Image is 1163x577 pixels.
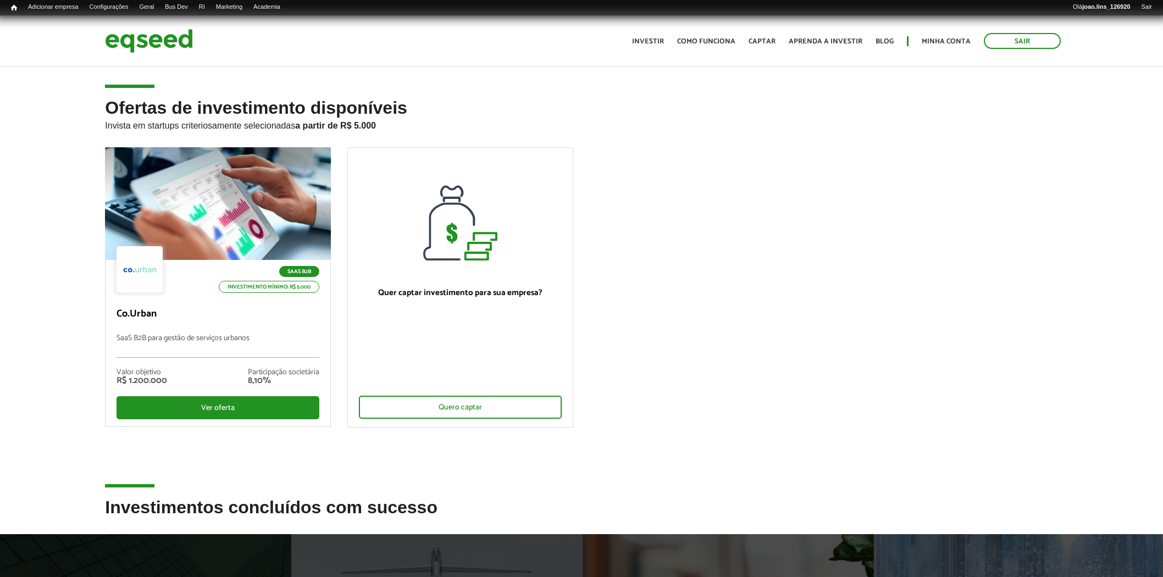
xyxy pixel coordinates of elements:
[248,3,286,12] a: Academia
[248,369,319,376] div: Participação societária
[105,118,1057,131] p: Invista em startups criteriosamente selecionadas
[117,396,319,419] div: Ver oferta
[359,288,562,298] p: Quer captar investimento para sua empresa?
[105,498,1057,534] h2: Investimentos concluídos com sucesso
[159,3,193,12] a: Bus Dev
[1082,3,1130,10] strong: joao.lins_126920
[117,334,319,358] p: SaaS B2B para gestão de serviços urbanos
[922,38,971,45] a: Minha conta
[359,396,562,419] div: Quero captar
[105,147,331,427] a: SaaS B2B Investimento mínimo: R$ 5.000 Co.Urban SaaS B2B para gestão de serviços urbanos Valor ob...
[105,98,1057,147] h2: Ofertas de investimento disponíveis
[5,3,23,13] a: Início
[117,369,167,376] div: Valor objetivo
[749,38,776,45] a: Captar
[248,376,319,385] div: 8,10%
[117,308,319,320] p: Co.Urban
[11,4,17,12] span: Início
[84,3,134,12] a: Configurações
[105,26,193,56] img: EqSeed
[789,38,862,45] a: Aprenda a investir
[1136,3,1158,12] a: Sair
[23,3,84,12] a: Adicionar empresa
[295,121,376,130] strong: a partir de R$ 5.000
[211,3,248,12] a: Marketing
[677,38,735,45] a: Como funciona
[134,3,159,12] a: Geral
[193,3,211,12] a: RI
[347,147,573,428] a: Quer captar investimento para sua empresa? Quero captar
[984,33,1061,49] a: Sair
[279,266,319,277] p: SaaS B2B
[1067,3,1136,12] a: Olájoao.lins_126920
[219,281,319,293] p: Investimento mínimo: R$ 5.000
[117,376,167,385] div: R$ 1.200.000
[632,38,664,45] a: Investir
[876,38,894,45] a: Blog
